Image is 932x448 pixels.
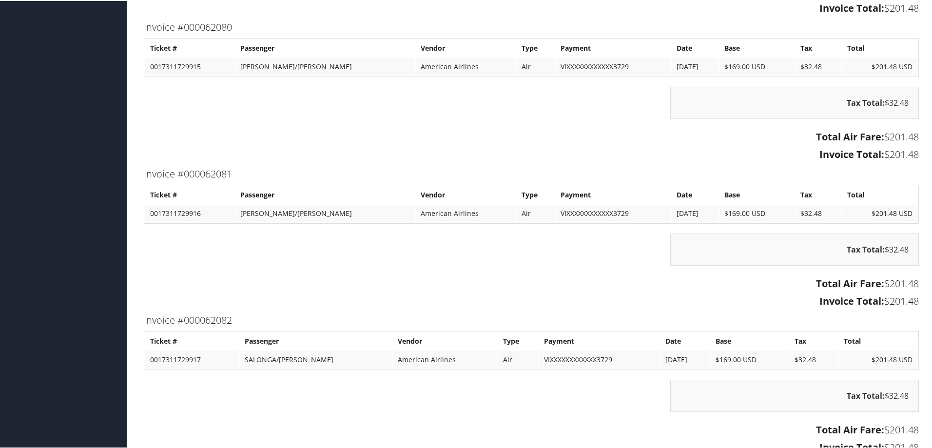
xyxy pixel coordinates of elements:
[842,39,917,56] th: Total
[498,350,538,368] td: Air
[660,350,709,368] td: [DATE]
[416,204,516,221] td: American Airlines
[839,350,917,368] td: $201.48 USD
[539,331,660,349] th: Payment
[556,39,671,56] th: Payment
[416,57,516,75] td: American Airlines
[816,276,884,289] strong: Total Air Fare:
[847,97,885,107] strong: Tax Total:
[416,185,516,203] th: Vendor
[796,185,841,203] th: Tax
[144,129,919,143] h3: $201.48
[144,147,919,160] h3: $201.48
[144,166,919,180] h3: Invoice #000062081
[790,331,838,349] th: Tax
[556,204,671,221] td: VIXXXXXXXXXXXX3729
[144,0,919,14] h3: $201.48
[672,39,718,56] th: Date
[240,331,392,349] th: Passenger
[719,185,795,203] th: Base
[670,379,919,411] div: $32.48
[145,57,234,75] td: 0017311729915
[144,276,919,290] h3: $201.48
[670,233,919,265] div: $32.48
[816,422,884,435] strong: Total Air Fare:
[839,331,917,349] th: Total
[842,204,917,221] td: $201.48 USD
[416,39,516,56] th: Vendor
[517,204,555,221] td: Air
[819,0,884,14] strong: Invoice Total:
[517,39,555,56] th: Type
[711,350,789,368] td: $169.00 USD
[847,243,885,254] strong: Tax Total:
[719,57,795,75] td: $169.00 USD
[672,204,718,221] td: [DATE]
[672,57,718,75] td: [DATE]
[145,204,234,221] td: 0017311729916
[796,39,841,56] th: Tax
[498,331,538,349] th: Type
[719,204,795,221] td: $169.00 USD
[393,331,498,349] th: Vendor
[144,422,919,436] h3: $201.48
[719,39,795,56] th: Base
[796,204,841,221] td: $32.48
[819,147,884,160] strong: Invoice Total:
[235,39,415,56] th: Passenger
[670,86,919,118] div: $32.48
[144,293,919,307] h3: $201.48
[842,185,917,203] th: Total
[235,57,415,75] td: [PERSON_NAME]/[PERSON_NAME]
[235,185,415,203] th: Passenger
[660,331,709,349] th: Date
[796,57,841,75] td: $32.48
[145,350,239,368] td: 0017311729917
[556,57,671,75] td: VIXXXXXXXXXXXX3729
[393,350,498,368] td: American Airlines
[145,185,234,203] th: Ticket #
[842,57,917,75] td: $201.48 USD
[240,350,392,368] td: SALONGA/[PERSON_NAME]
[556,185,671,203] th: Payment
[145,39,234,56] th: Ticket #
[672,185,718,203] th: Date
[145,331,239,349] th: Ticket #
[847,390,885,400] strong: Tax Total:
[144,312,919,326] h3: Invoice #000062082
[819,293,884,307] strong: Invoice Total:
[711,331,789,349] th: Base
[790,350,838,368] td: $32.48
[517,185,555,203] th: Type
[235,204,415,221] td: [PERSON_NAME]/[PERSON_NAME]
[144,19,919,33] h3: Invoice #000062080
[517,57,555,75] td: Air
[539,350,660,368] td: VIXXXXXXXXXXXX3729
[816,129,884,142] strong: Total Air Fare:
